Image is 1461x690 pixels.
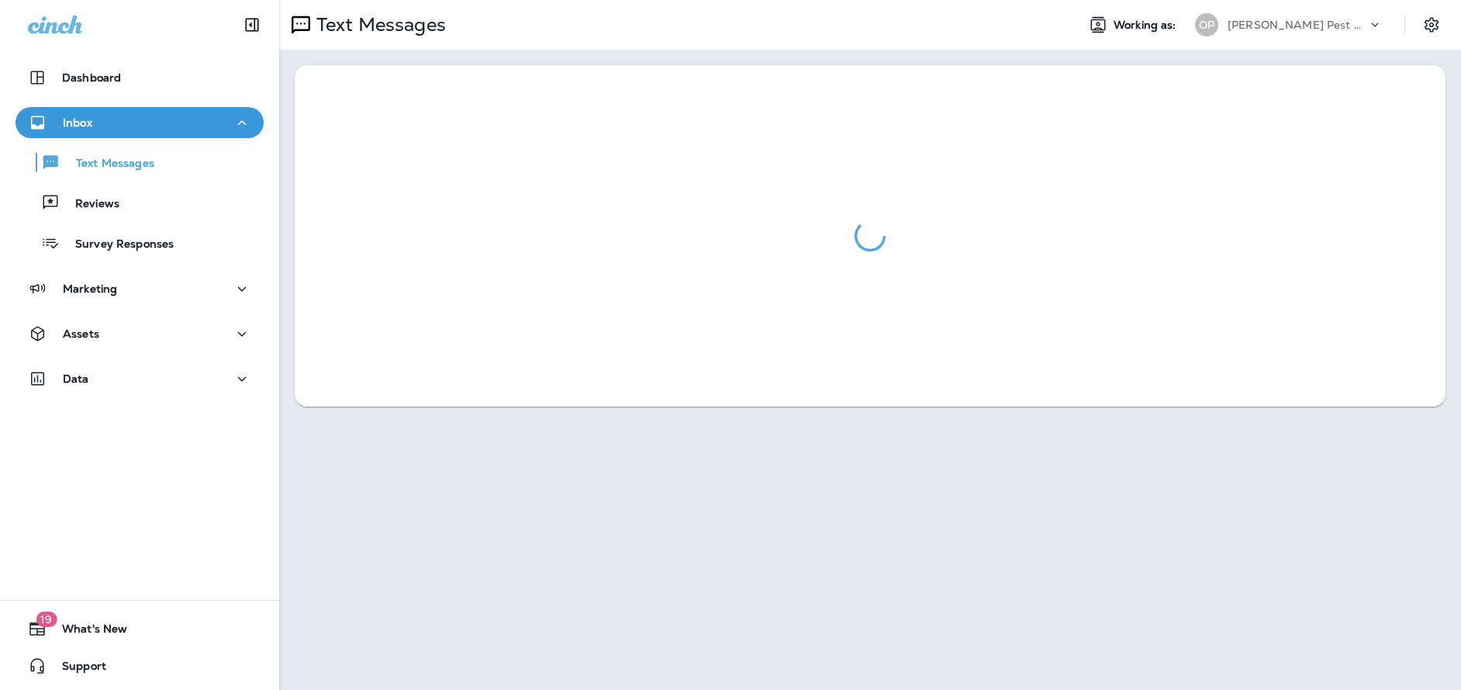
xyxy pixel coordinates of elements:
[63,328,99,340] p: Assets
[310,13,446,36] p: Text Messages
[36,612,57,627] span: 19
[1114,19,1180,32] span: Working as:
[16,363,264,394] button: Data
[1228,19,1367,31] p: [PERSON_NAME] Pest Control
[230,9,274,40] button: Collapse Sidebar
[16,107,264,138] button: Inbox
[60,238,174,252] p: Survey Responses
[1418,11,1445,39] button: Settings
[62,71,121,84] p: Dashboard
[16,186,264,219] button: Reviews
[60,197,119,212] p: Reviews
[63,283,117,295] p: Marketing
[16,650,264,681] button: Support
[16,318,264,349] button: Assets
[60,157,154,172] p: Text Messages
[16,62,264,93] button: Dashboard
[47,660,106,678] span: Support
[1195,13,1218,36] div: OP
[16,613,264,644] button: 19What's New
[16,146,264,179] button: Text Messages
[16,227,264,259] button: Survey Responses
[63,116,92,129] p: Inbox
[63,373,89,385] p: Data
[47,622,127,641] span: What's New
[16,273,264,304] button: Marketing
